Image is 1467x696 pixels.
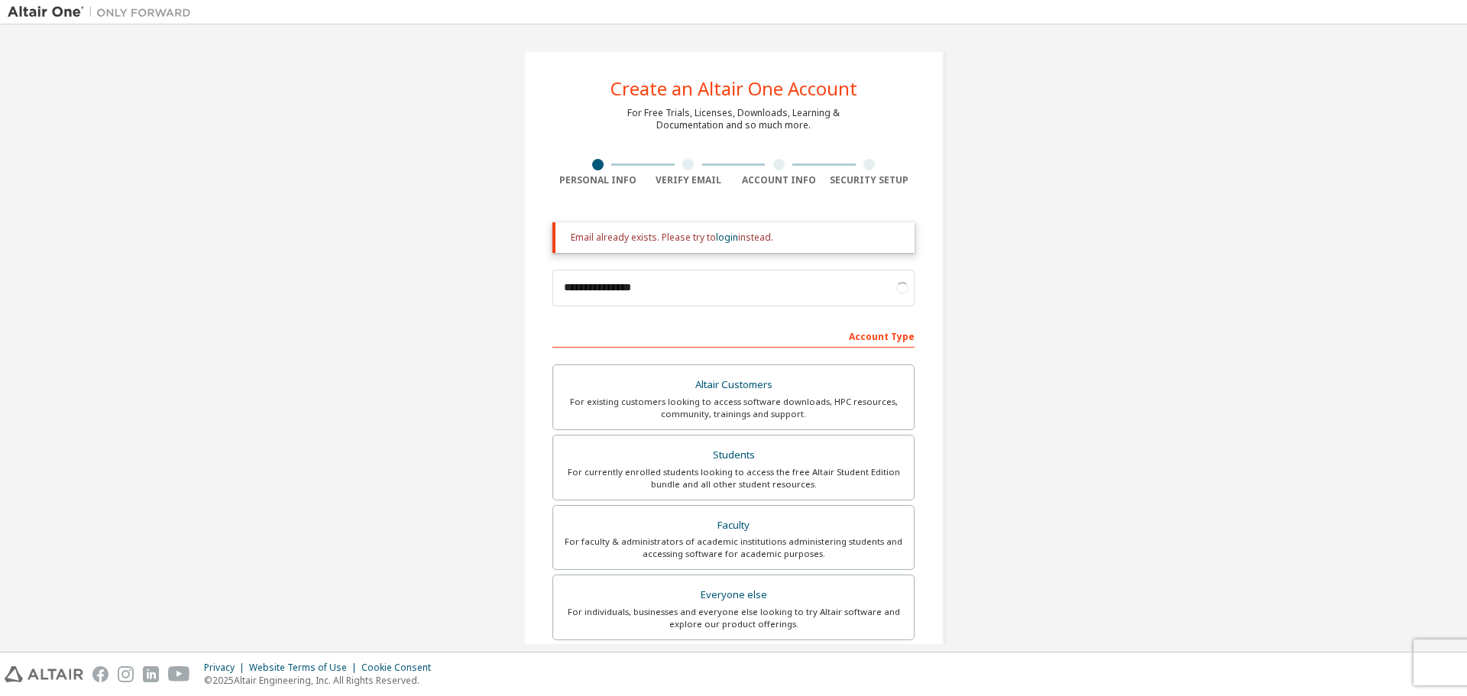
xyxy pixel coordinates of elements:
div: For existing customers looking to access software downloads, HPC resources, community, trainings ... [562,396,905,420]
div: Website Terms of Use [249,662,361,674]
div: Security Setup [824,174,915,186]
div: Privacy [204,662,249,674]
div: For Free Trials, Licenses, Downloads, Learning & Documentation and so much more. [627,107,840,131]
div: Everyone else [562,584,905,606]
div: Faculty [562,515,905,536]
img: Altair One [8,5,199,20]
div: Altair Customers [562,374,905,396]
div: For faculty & administrators of academic institutions administering students and accessing softwa... [562,536,905,560]
div: Students [562,445,905,466]
img: linkedin.svg [143,666,159,682]
img: altair_logo.svg [5,666,83,682]
img: youtube.svg [168,666,190,682]
div: Account Info [733,174,824,186]
div: For currently enrolled students looking to access the free Altair Student Edition bundle and all ... [562,466,905,490]
img: facebook.svg [92,666,108,682]
a: login [716,231,738,244]
div: Verify Email [643,174,734,186]
img: instagram.svg [118,666,134,682]
p: © 2025 Altair Engineering, Inc. All Rights Reserved. [204,674,440,687]
div: Account Type [552,323,915,348]
div: Personal Info [552,174,643,186]
div: For individuals, businesses and everyone else looking to try Altair software and explore our prod... [562,606,905,630]
div: Create an Altair One Account [610,79,857,98]
div: Cookie Consent [361,662,440,674]
div: Email already exists. Please try to instead. [571,231,902,244]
